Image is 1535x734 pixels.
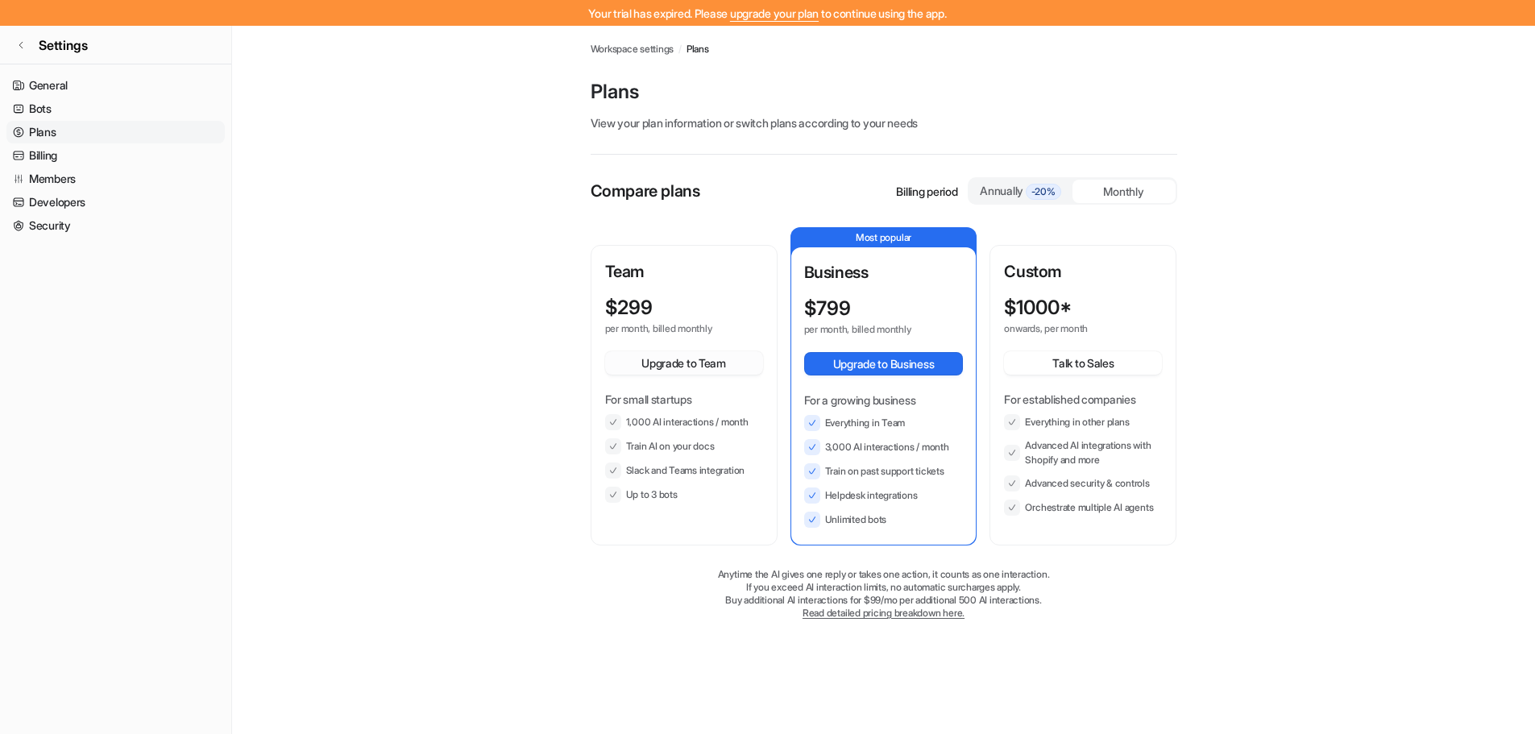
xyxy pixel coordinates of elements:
a: Plans [687,42,709,56]
li: Helpdesk integrations [804,487,964,504]
button: Talk to Sales [1004,351,1162,375]
a: Bots [6,97,225,120]
li: Advanced security & controls [1004,475,1162,491]
li: Everything in Team [804,415,964,431]
p: per month, billed monthly [605,322,734,335]
p: per month, billed monthly [804,323,935,336]
li: Train AI on your docs [605,438,763,454]
p: Team [605,259,763,284]
a: Read detailed pricing breakdown here. [803,607,965,619]
a: General [6,74,225,97]
p: $ 799 [804,297,851,320]
a: Security [6,214,225,237]
div: Annually [976,182,1066,200]
span: Settings [39,35,88,55]
p: onwards, per month [1004,322,1133,335]
div: Monthly [1072,180,1176,203]
li: 1,000 AI interactions / month [605,414,763,430]
p: For a growing business [804,392,964,408]
a: Workspace settings [591,42,674,56]
p: Most popular [791,228,977,247]
a: Members [6,168,225,190]
button: Upgrade to Team [605,351,763,375]
p: $ 299 [605,297,653,319]
li: Advanced AI integrations with Shopify and more [1004,438,1162,467]
p: $ 1000* [1004,297,1072,319]
li: Train on past support tickets [804,463,964,479]
a: upgrade your plan [730,6,819,20]
a: Developers [6,191,225,214]
p: Plans [591,79,1177,105]
li: Up to 3 bots [605,487,763,503]
li: Orchestrate multiple AI agents [1004,500,1162,516]
span: / [678,42,682,56]
p: Compare plans [591,179,700,203]
li: Slack and Teams integration [605,462,763,479]
a: Billing [6,144,225,167]
p: If you exceed AI interaction limits, no automatic surcharges apply. [591,581,1177,594]
button: Upgrade to Business [804,352,964,375]
li: Unlimited bots [804,512,964,528]
p: Custom [1004,259,1162,284]
p: Billing period [896,183,957,200]
li: Everything in other plans [1004,414,1162,430]
p: Buy additional AI interactions for $99/mo per additional 500 AI interactions. [591,594,1177,607]
p: Business [804,260,964,284]
p: View your plan information or switch plans according to your needs [591,114,1177,131]
a: Plans [6,121,225,143]
p: For small startups [605,391,763,408]
li: 3,000 AI interactions / month [804,439,964,455]
span: -20% [1026,184,1061,200]
p: For established companies [1004,391,1162,408]
p: Anytime the AI gives one reply or takes one action, it counts as one interaction. [591,568,1177,581]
